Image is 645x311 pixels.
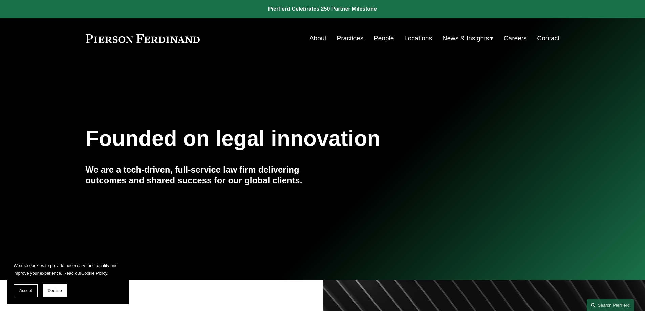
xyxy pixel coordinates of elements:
[86,126,481,151] h1: Founded on legal innovation
[14,262,122,277] p: We use cookies to provide necessary functionality and improve your experience. Read our .
[443,32,489,44] span: News & Insights
[537,32,559,45] a: Contact
[337,32,363,45] a: Practices
[86,164,323,186] h4: We are a tech-driven, full-service law firm delivering outcomes and shared success for our global...
[19,288,32,293] span: Accept
[7,255,129,304] section: Cookie banner
[48,288,62,293] span: Decline
[374,32,394,45] a: People
[504,32,527,45] a: Careers
[14,284,38,297] button: Accept
[309,32,326,45] a: About
[43,284,67,297] button: Decline
[81,271,107,276] a: Cookie Policy
[404,32,432,45] a: Locations
[587,299,634,311] a: Search this site
[443,32,494,45] a: folder dropdown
